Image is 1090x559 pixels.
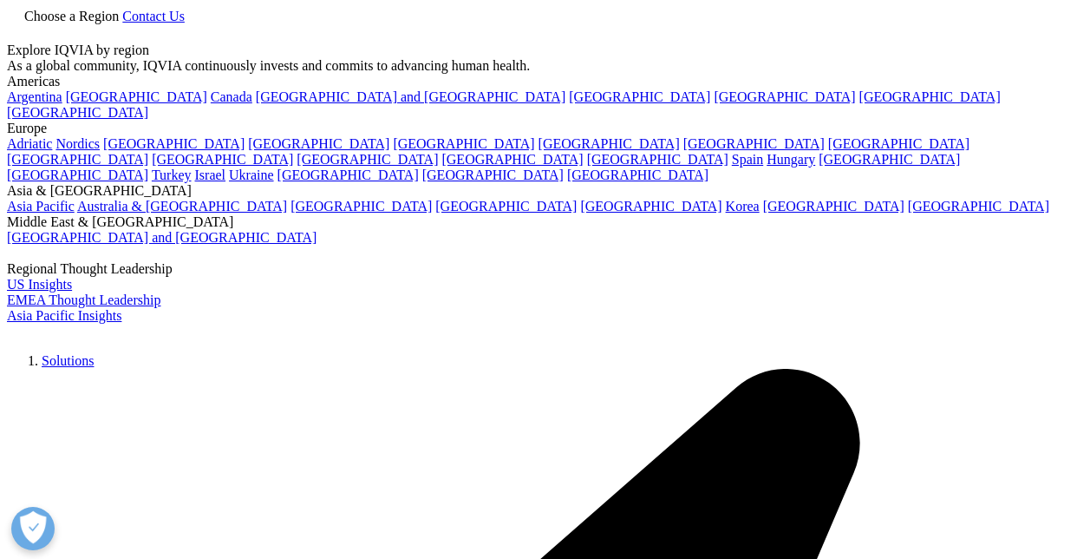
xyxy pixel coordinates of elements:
a: [GEOGRAPHIC_DATA] [277,168,419,182]
a: Spain [732,152,763,167]
a: US Insights [7,277,72,292]
a: [GEOGRAPHIC_DATA] [859,89,1001,104]
a: Asia Pacific Insights [7,308,121,323]
div: As a global community, IQVIA continuously invests and commits to advancing human health. [7,58,1083,74]
button: Ouvrir le centre de préférences [11,507,55,550]
a: [GEOGRAPHIC_DATA] [152,152,293,167]
div: Regional Thought Leadership [7,261,1083,277]
a: [GEOGRAPHIC_DATA] [290,199,432,214]
a: [GEOGRAPHIC_DATA] [714,89,855,104]
a: [GEOGRAPHIC_DATA] [7,152,148,167]
a: [GEOGRAPHIC_DATA] [580,199,721,214]
a: EMEA Thought Leadership [7,293,160,307]
div: Asia & [GEOGRAPHIC_DATA] [7,183,1083,199]
div: Americas [7,74,1083,89]
a: [GEOGRAPHIC_DATA] [7,105,148,120]
a: [GEOGRAPHIC_DATA] [393,136,534,151]
a: [GEOGRAPHIC_DATA] [7,168,148,182]
a: [GEOGRAPHIC_DATA] [569,89,710,104]
a: [GEOGRAPHIC_DATA] [66,89,207,104]
a: Adriatic [7,136,52,151]
a: [GEOGRAPHIC_DATA] [435,199,577,214]
a: Hungary [767,152,815,167]
a: [GEOGRAPHIC_DATA] [683,136,825,151]
a: [GEOGRAPHIC_DATA] [828,136,969,151]
a: [GEOGRAPHIC_DATA] [248,136,389,151]
a: Korea [726,199,760,214]
a: Solutions [42,353,94,368]
a: Turkey [152,168,192,182]
a: [GEOGRAPHIC_DATA] [441,152,583,167]
a: [GEOGRAPHIC_DATA] [819,152,960,167]
a: Ukraine [229,168,274,182]
a: [GEOGRAPHIC_DATA] [297,152,438,167]
div: Explore IQVIA by region [7,43,1083,58]
a: Israel [195,168,226,182]
div: Middle East & [GEOGRAPHIC_DATA] [7,214,1083,230]
a: [GEOGRAPHIC_DATA] [908,199,1049,214]
a: [GEOGRAPHIC_DATA] [567,168,708,182]
a: [GEOGRAPHIC_DATA] [587,152,728,167]
a: [GEOGRAPHIC_DATA] [103,136,245,151]
a: Asia Pacific [7,199,75,214]
a: Nordics [55,136,100,151]
div: Europe [7,121,1083,136]
a: [GEOGRAPHIC_DATA] [422,168,564,182]
a: Canada [211,89,252,104]
a: [GEOGRAPHIC_DATA] [763,199,904,214]
a: Australia & [GEOGRAPHIC_DATA] [77,199,287,214]
a: [GEOGRAPHIC_DATA] [538,136,680,151]
a: [GEOGRAPHIC_DATA] and [GEOGRAPHIC_DATA] [256,89,565,104]
span: Choose a Region [24,9,119,23]
a: [GEOGRAPHIC_DATA] and [GEOGRAPHIC_DATA] [7,230,317,245]
a: Argentina [7,89,62,104]
a: Contact Us [122,9,185,23]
